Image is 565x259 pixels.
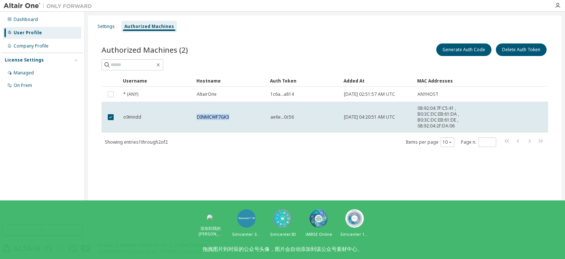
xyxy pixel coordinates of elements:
span: [DATE] 04:20:51 AM UTC [344,114,395,120]
span: DINMCWF7GK3 [197,114,229,120]
div: Company Profile [14,43,49,49]
span: ae6e...0c56 [270,114,294,120]
div: Hostname [196,75,264,87]
span: Items per page [406,137,454,147]
button: Generate Auth Code [436,43,491,56]
span: 08:92:04:7F:C5:41 , B0:3C:DC:EB:61:DA , B0:3C:DC:EB:61:DE , 08:92:04:2F:DA:06 [417,105,473,129]
div: Dashboard [14,17,38,22]
div: On Prem [14,83,32,88]
div: Settings [97,24,115,29]
div: Authorized Machines [124,24,174,29]
span: Authorized Machines (2) [102,45,188,55]
span: Page n. [461,137,496,147]
div: Auth Token [270,75,338,87]
div: User Profile [14,30,42,36]
span: o9mndd [123,114,141,120]
span: ANYHOST [417,91,438,97]
span: Showing entries 1 through 2 of 2 [105,139,168,145]
div: License Settings [5,57,44,63]
div: Added At [344,75,411,87]
span: * (ANY) [123,91,138,97]
div: Username [123,75,191,87]
div: MAC Addresses [417,75,473,87]
span: [DATE] 02:51:57 AM UTC [344,91,395,97]
button: 10 [443,139,452,145]
div: Managed [14,70,34,76]
button: Delete Auth Token [496,43,547,56]
img: Altair One [4,2,96,10]
span: AltairOne [197,91,217,97]
span: 1c6a...a814 [270,91,294,97]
